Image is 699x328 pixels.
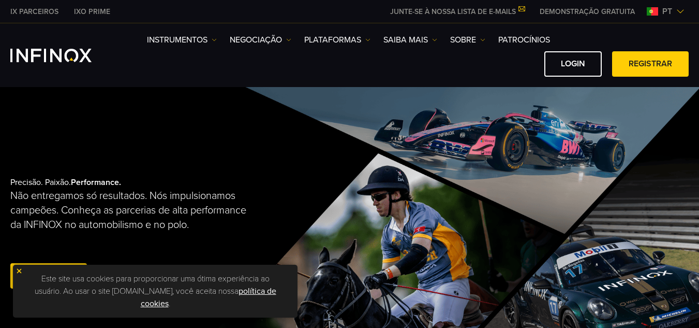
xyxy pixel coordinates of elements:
[71,177,121,188] strong: Performance.
[3,6,66,17] a: INFINOX
[658,5,676,18] span: pt
[10,263,87,289] a: Registrar
[230,34,291,46] a: NEGOCIAÇÃO
[10,189,255,232] p: Não entregamos só resultados. Nós impulsionamos campeões. Conheça as parcerias de alta performanc...
[498,34,550,46] a: Patrocínios
[612,51,689,77] a: Registrar
[382,7,532,16] a: JUNTE-SE À NOSSA LISTA DE E-MAILS
[10,161,316,308] div: Precisão. Paixão.
[450,34,485,46] a: SOBRE
[532,6,643,17] a: INFINOX MENU
[10,49,116,62] a: INFINOX Logo
[66,6,118,17] a: INFINOX
[383,34,437,46] a: Saiba mais
[544,51,602,77] a: Login
[18,270,292,312] p: Este site usa cookies para proporcionar uma ótima experiência ao usuário. Ao usar o site [DOMAIN_...
[16,267,23,275] img: yellow close icon
[147,34,217,46] a: Instrumentos
[304,34,370,46] a: PLATAFORMAS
